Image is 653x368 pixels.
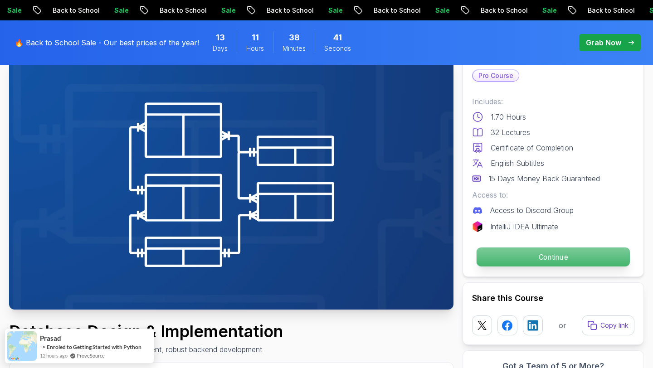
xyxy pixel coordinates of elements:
[365,6,426,15] p: Back to School
[490,205,574,216] p: Access to Discord Group
[559,320,566,331] p: or
[472,6,533,15] p: Back to School
[324,44,351,53] span: Seconds
[472,96,634,107] p: Includes:
[289,31,300,44] span: 38 Minutes
[473,70,519,81] p: Pro Course
[586,37,621,48] p: Grab Now
[477,247,630,266] p: Continue
[579,6,640,15] p: Back to School
[533,6,562,15] p: Sale
[491,158,544,169] p: English Subtitles
[216,31,225,44] span: 13 Days
[15,37,199,48] p: 🔥 Back to School Sale - Our best prices of the year!
[472,292,634,305] h2: Share this Course
[426,6,455,15] p: Sale
[212,6,241,15] p: Sale
[7,331,37,361] img: provesource social proof notification image
[246,44,264,53] span: Hours
[9,322,283,340] h1: Database Design & Implementation
[472,189,634,200] p: Access to:
[40,343,46,350] span: ->
[488,173,600,184] p: 15 Days Money Back Guaranteed
[472,221,483,232] img: jetbrains logo
[40,334,61,342] span: Prasad
[258,6,319,15] p: Back to School
[47,344,141,350] a: Enroled to Getting Started with Python
[44,6,105,15] p: Back to School
[490,221,558,232] p: IntelliJ IDEA Ultimate
[491,111,526,122] p: 1.70 Hours
[491,127,530,138] p: 32 Lectures
[77,352,105,359] a: ProveSource
[9,60,453,310] img: database-design_thumbnail
[333,31,342,44] span: 41 Seconds
[252,31,259,44] span: 11 Hours
[105,6,134,15] p: Sale
[491,142,573,153] p: Certificate of Completion
[476,247,630,267] button: Continue
[151,6,212,15] p: Back to School
[582,315,634,335] button: Copy link
[283,44,306,53] span: Minutes
[600,321,629,330] p: Copy link
[40,352,68,359] span: 12 hours ago
[319,6,348,15] p: Sale
[213,44,228,53] span: Days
